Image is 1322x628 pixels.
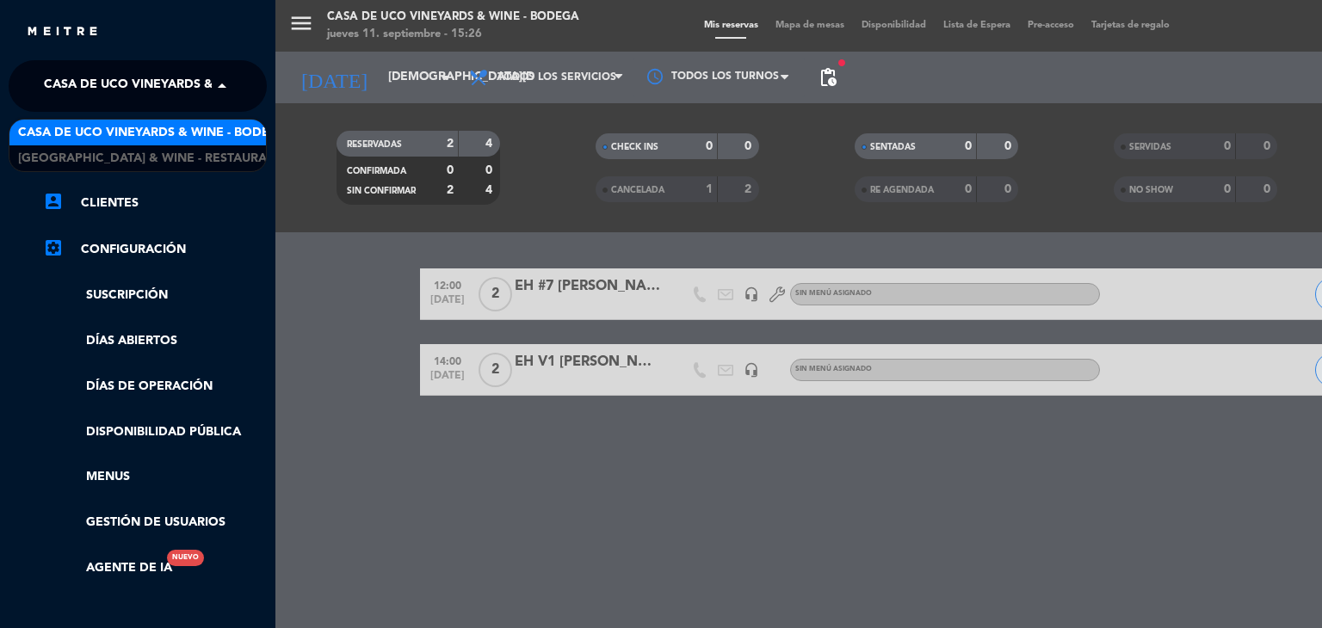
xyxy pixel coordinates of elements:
[43,237,64,258] i: settings_applications
[43,286,267,305] a: Suscripción
[818,67,838,88] span: pending_actions
[43,331,267,351] a: Días abiertos
[43,513,267,533] a: Gestión de usuarios
[837,58,847,68] span: fiber_manual_record
[167,550,204,566] div: Nuevo
[43,191,64,212] i: account_box
[43,558,172,578] a: Agente de IANuevo
[43,422,267,442] a: Disponibilidad pública
[26,26,99,39] img: MEITRE
[44,68,313,104] span: Casa de Uco Vineyards & Wine - Bodega
[43,193,267,213] a: account_boxClientes
[43,467,267,487] a: Menus
[43,377,267,397] a: Días de Operación
[18,123,287,143] span: Casa de Uco Vineyards & Wine - Bodega
[18,149,291,169] span: [GEOGRAPHIC_DATA] & Wine - Restaurante
[43,239,267,260] a: Configuración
